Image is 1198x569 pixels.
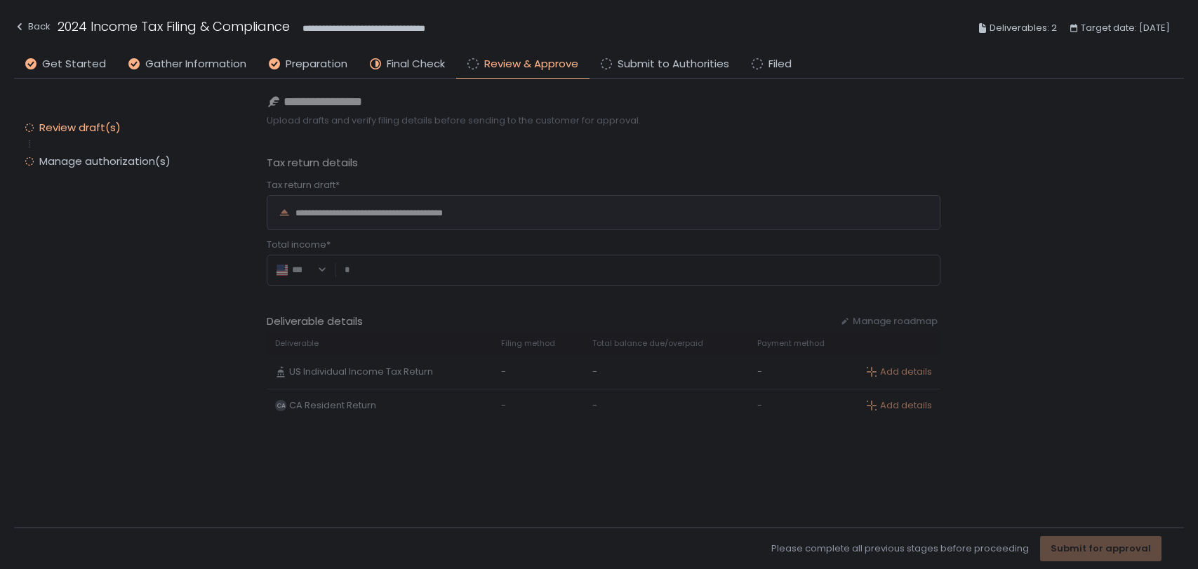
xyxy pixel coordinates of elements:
[39,154,171,168] div: Manage authorization(s)
[14,17,51,40] button: Back
[387,56,445,72] span: Final Check
[990,20,1057,36] span: Deliverables: 2
[58,17,290,36] h1: 2024 Income Tax Filing & Compliance
[484,56,578,72] span: Review & Approve
[768,56,792,72] span: Filed
[286,56,347,72] span: Preparation
[1081,20,1170,36] span: Target date: [DATE]
[14,18,51,35] div: Back
[618,56,729,72] span: Submit to Authorities
[39,121,121,135] div: Review draft(s)
[145,56,246,72] span: Gather Information
[771,542,1029,555] span: Please complete all previous stages before proceeding
[42,56,106,72] span: Get Started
